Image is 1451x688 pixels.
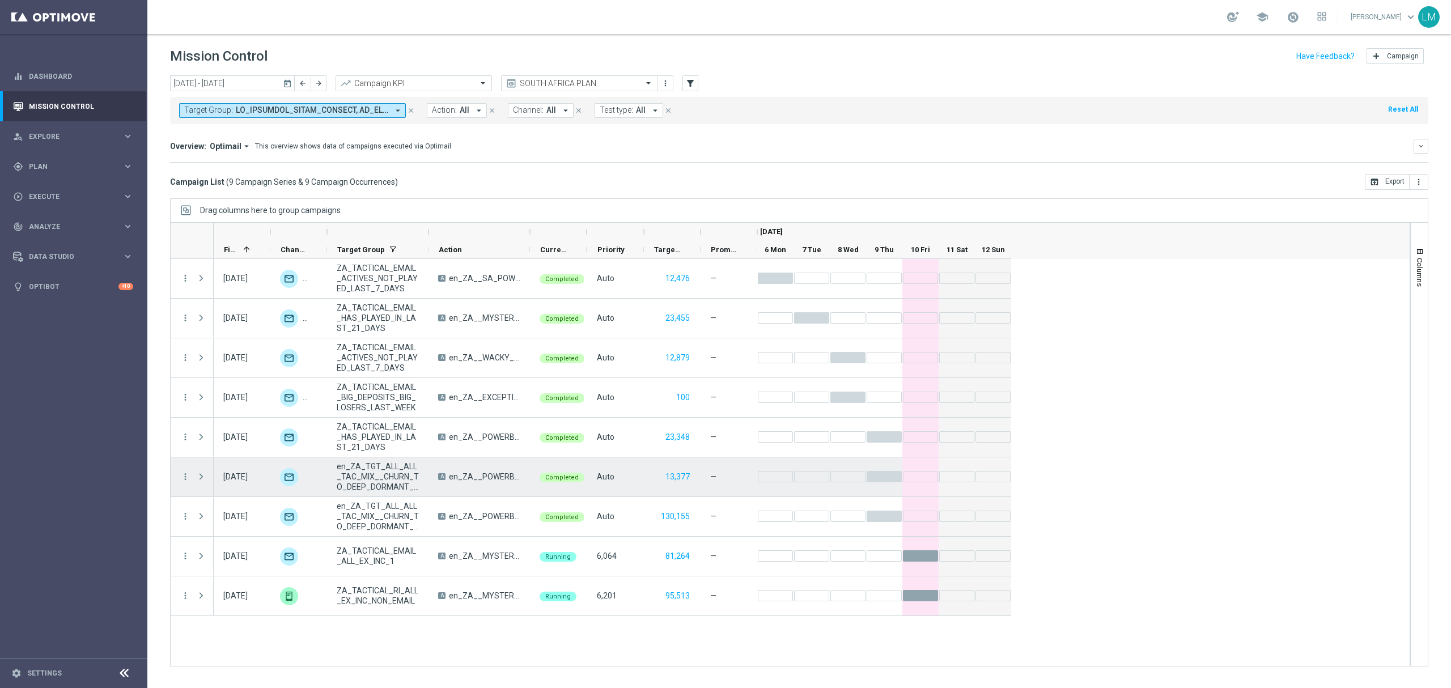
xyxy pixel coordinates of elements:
div: Press SPACE to select this row. [214,338,1011,378]
button: more_vert [180,511,190,521]
button: 130,155 [660,509,691,524]
span: Explore [29,133,122,140]
div: Press SPACE to select this row. [171,576,214,616]
span: en_ZA__POWERBALL_GREAT_RHINO_FREE_SPINS_COMBO_REACTIVATION_DORMANTS_REGULAR_REMINDER__EMT_ALL_EM_... [449,511,520,521]
span: en_ZA__EXCEPTIONAL_DEPOSITOR_BONUS_DROP__EMT_ALL_EM_TAC_LT [449,392,520,402]
div: Press SPACE to select this row. [214,259,1011,299]
span: Current Status [540,245,567,254]
img: Embedded Messaging [303,270,321,288]
span: ) [395,177,398,187]
div: 10 Oct 2025, Friday [223,591,248,601]
button: Target Group: LO_IPSUMDOL_SITAM_CONSECT, AD_ELITSEDD_EIUSM_TEMPORI_UTLABOREE_DOLOR 5_MAGN_ALIQ, E... [179,103,406,118]
span: Columns [1415,258,1424,287]
colored-tag: Completed [540,353,584,363]
button: keyboard_arrow_down [1414,139,1428,154]
span: en_ZA__WACKY_WEDNESDAY_OCTOBER25_REMINDER__ALL_EMA_TAC_LT [449,353,520,363]
a: Dashboard [29,61,133,91]
i: arrow_forward [315,79,323,87]
div: Press SPACE to select this row. [171,378,214,418]
div: Optimail [280,547,298,566]
i: more_vert [180,472,190,482]
div: Optimail [280,508,298,526]
span: ZA_TACTICAL_EMAIL_BIG_DEPOSITS_BIG_LOSERS_LAST_WEEK [337,382,419,413]
i: keyboard_arrow_right [122,191,133,202]
button: open_in_browser Export [1365,174,1410,190]
span: Auto [597,274,614,283]
button: track_changes Analyze keyboard_arrow_right [12,222,134,231]
div: Press SPACE to select this row. [214,576,1011,616]
span: Target Group [337,245,385,254]
span: [DATE] [760,227,783,236]
div: Optimail [280,349,298,367]
div: Press SPACE to select this row. [214,378,1011,418]
span: ZA_TACTICAL_RI_ALL_EX_INC_NON_EMAIL [337,585,419,606]
i: close [407,107,415,114]
span: 7 Tue [802,245,821,254]
button: more_vert [180,313,190,323]
i: person_search [13,131,23,142]
i: arrow_drop_down [561,105,571,116]
span: Campaign [1387,52,1419,60]
i: lightbulb [13,282,23,292]
span: Completed [545,434,579,441]
i: keyboard_arrow_right [122,131,133,142]
div: 09 Oct 2025, Thursday [223,432,248,442]
span: ZA_TACTICAL_EMAIL_ALL_EX_INC_1 [337,546,419,566]
span: ZA_TACTICAL_EMAIL_ACTIVES_NOT_PLAYED_LAST_7_DAYS [337,263,419,294]
button: more_vert [180,591,190,601]
div: lightbulb Optibot +10 [12,282,134,291]
div: Dashboard [13,61,133,91]
button: today [281,75,295,92]
i: arrow_drop_down [241,141,252,151]
div: Plan [13,162,122,172]
i: keyboard_arrow_right [122,251,133,262]
a: Optibot [29,271,118,301]
button: close [663,104,673,117]
i: today [283,78,293,88]
button: equalizer Dashboard [12,72,134,81]
span: — [710,313,716,323]
img: Optimail [280,389,298,407]
multiple-options-button: Export to CSV [1365,177,1428,186]
div: This overview shows data of campaigns executed via Optimail [255,141,451,151]
div: Optibot [13,271,133,301]
img: Optimail [280,468,298,486]
ng-select: SOUTH AFRICA PLAN [501,75,657,91]
span: All [460,105,469,115]
button: Reset All [1387,103,1419,116]
div: Embedded Messaging [303,389,321,407]
img: Optimail [280,309,298,328]
span: A [438,513,446,520]
span: en_ZA_TGT_ALL_ALL_TAC_MIX__CHURN_TO_DEEP_DORMANT_WITH_DEPOSITS [337,501,419,532]
span: 8 Wed [838,245,859,254]
span: — [710,591,716,601]
i: settings [11,668,22,678]
span: Completed [545,474,579,481]
span: en_ZA__MYSTERY_BOX_REBRAND__EMT_ALL_RI_TAC_LT [449,591,520,601]
span: A [438,434,446,440]
button: close [487,104,497,117]
span: Action: [432,105,457,115]
div: 08 Oct 2025, Wednesday [223,353,248,363]
button: gps_fixed Plan keyboard_arrow_right [12,162,134,171]
i: filter_alt [685,78,695,88]
div: 10 Oct 2025, Friday [223,551,248,561]
i: arrow_drop_down [393,105,403,116]
button: more_vert [180,551,190,561]
span: A [438,553,446,559]
img: Embedded Messaging [280,587,298,605]
span: A [438,275,446,282]
button: 13,377 [664,470,691,484]
span: A [438,473,446,480]
colored-tag: Completed [540,273,584,284]
span: Auto [597,393,614,402]
colored-tag: Running [540,591,576,601]
div: Data Studio keyboard_arrow_right [12,252,134,261]
button: Mission Control [12,102,134,111]
button: more_vert [180,273,190,283]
